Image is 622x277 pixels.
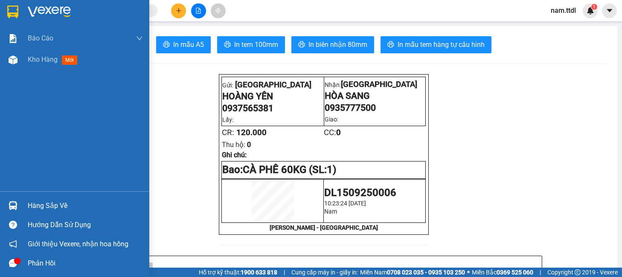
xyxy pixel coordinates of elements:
[173,39,204,50] span: In mẫu A5
[224,41,231,49] span: printer
[497,269,533,276] strong: 0369 525 060
[298,41,305,49] span: printer
[235,80,311,89] span: [GEOGRAPHIC_DATA]
[325,80,425,89] p: Nhận:
[222,116,233,123] span: Lấy:
[222,151,247,159] span: Ghi chú:
[9,34,17,43] img: solution-icon
[28,55,58,63] span: Kho hàng
[236,128,267,137] span: 120.000
[176,8,182,14] span: plus
[241,269,277,276] strong: 1900 633 818
[606,7,613,14] span: caret-down
[324,128,341,137] span: CC:
[324,208,337,215] span: Nam
[575,269,581,275] span: copyright
[341,80,417,89] span: [GEOGRAPHIC_DATA]
[587,7,594,14] img: icon-new-feature
[222,79,323,89] p: Gửi:
[9,259,17,267] span: message
[136,35,143,42] span: down
[211,3,226,18] button: aim
[270,224,378,231] strong: [PERSON_NAME] - [GEOGRAPHIC_DATA]
[467,271,470,274] span: ⚪️
[591,4,597,10] sup: 1
[199,268,277,277] span: Hỗ trợ kỹ thuật:
[602,3,617,18] button: caret-down
[327,164,336,176] span: 1)
[234,39,278,50] span: In tem 100mm
[9,221,17,229] span: question-circle
[9,240,17,248] span: notification
[62,55,77,65] span: mới
[171,3,186,18] button: plus
[472,268,533,277] span: Miền Bắc
[247,141,251,149] span: 0
[324,187,396,199] span: DL1509250006
[284,268,285,277] span: |
[28,257,143,270] div: Phản hồi
[195,8,201,14] span: file-add
[217,36,285,53] button: printerIn tem 100mm
[381,36,491,53] button: printerIn mẫu tem hàng tự cấu hình
[360,268,465,277] span: Miền Nam
[324,200,366,207] span: 10:23:24 [DATE]
[540,268,541,277] span: |
[7,6,18,18] img: logo-vxr
[325,116,338,123] span: Giao:
[163,41,170,49] span: printer
[191,3,206,18] button: file-add
[28,33,53,43] span: Báo cáo
[544,5,583,16] span: nam.ttdl
[398,39,485,50] span: In mẫu tem hàng tự cấu hình
[215,8,221,14] span: aim
[28,219,143,231] div: Hướng dẫn sử dụng
[243,164,336,176] span: CÀ PHÊ 60KG (SL:
[387,269,465,276] strong: 0708 023 035 - 0935 103 250
[222,141,245,149] span: Thu hộ:
[222,164,243,176] span: Bao:
[222,103,273,113] span: 0937565381
[9,201,17,210] img: warehouse-icon
[387,41,394,49] span: printer
[336,128,341,137] span: 0
[156,36,211,53] button: printerIn mẫu A5
[291,268,358,277] span: Cung cấp máy in - giấy in:
[325,102,376,113] span: 0935777500
[291,36,374,53] button: printerIn biên nhận 80mm
[593,4,596,10] span: 1
[222,128,234,137] span: CR:
[308,39,367,50] span: In biên nhận 80mm
[325,90,370,101] span: HÒA SANG
[28,239,128,249] span: Giới thiệu Vexere, nhận hoa hồng
[9,55,17,64] img: warehouse-icon
[28,199,143,212] div: Hàng sắp về
[222,91,273,101] span: HOÀNG YÊN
